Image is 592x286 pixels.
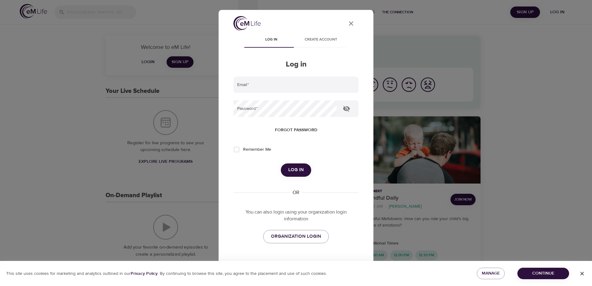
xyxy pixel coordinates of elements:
[300,37,342,43] span: Create account
[281,163,311,176] button: Log in
[272,124,320,136] button: Forgot password
[271,232,321,240] span: ORGANIZATION LOGIN
[344,16,359,31] button: close
[482,270,500,277] span: Manage
[290,189,302,196] div: OR
[233,209,359,223] p: You can also login using your organization login information
[288,166,304,174] span: Log in
[522,270,564,277] span: Continue
[250,37,292,43] span: Log in
[131,271,158,276] b: Privacy Policy
[275,126,317,134] span: Forgot password
[243,146,271,153] span: Remember Me
[233,33,359,48] div: disabled tabs example
[263,230,329,243] a: ORGANIZATION LOGIN
[233,16,261,31] img: logo
[233,60,359,69] h2: Log in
